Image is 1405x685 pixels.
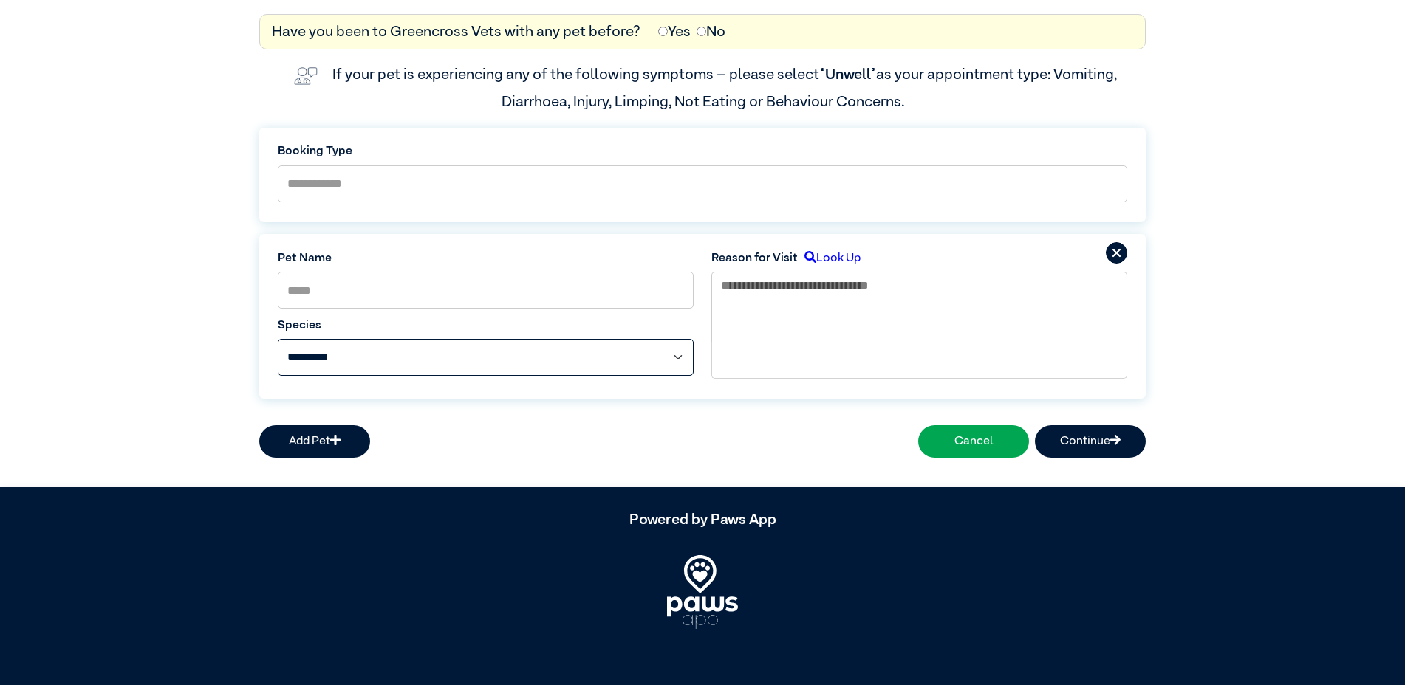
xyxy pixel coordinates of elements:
[332,67,1120,109] label: If your pet is experiencing any of the following symptoms – please select as your appointment typ...
[819,67,876,82] span: “Unwell”
[918,425,1029,458] button: Cancel
[278,142,1127,160] label: Booking Type
[798,249,861,267] label: Look Up
[667,555,738,629] img: PawsApp
[697,21,725,43] label: No
[1035,425,1146,458] button: Continue
[288,61,324,91] img: vet
[658,27,668,36] input: Yes
[278,249,694,267] label: Pet Name
[697,27,706,36] input: No
[272,21,640,43] label: Have you been to Greencross Vets with any pet before?
[711,249,798,267] label: Reason for Visit
[278,317,694,334] label: Species
[259,425,370,458] button: Add Pet
[259,511,1146,529] h5: Powered by Paws App
[658,21,691,43] label: Yes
